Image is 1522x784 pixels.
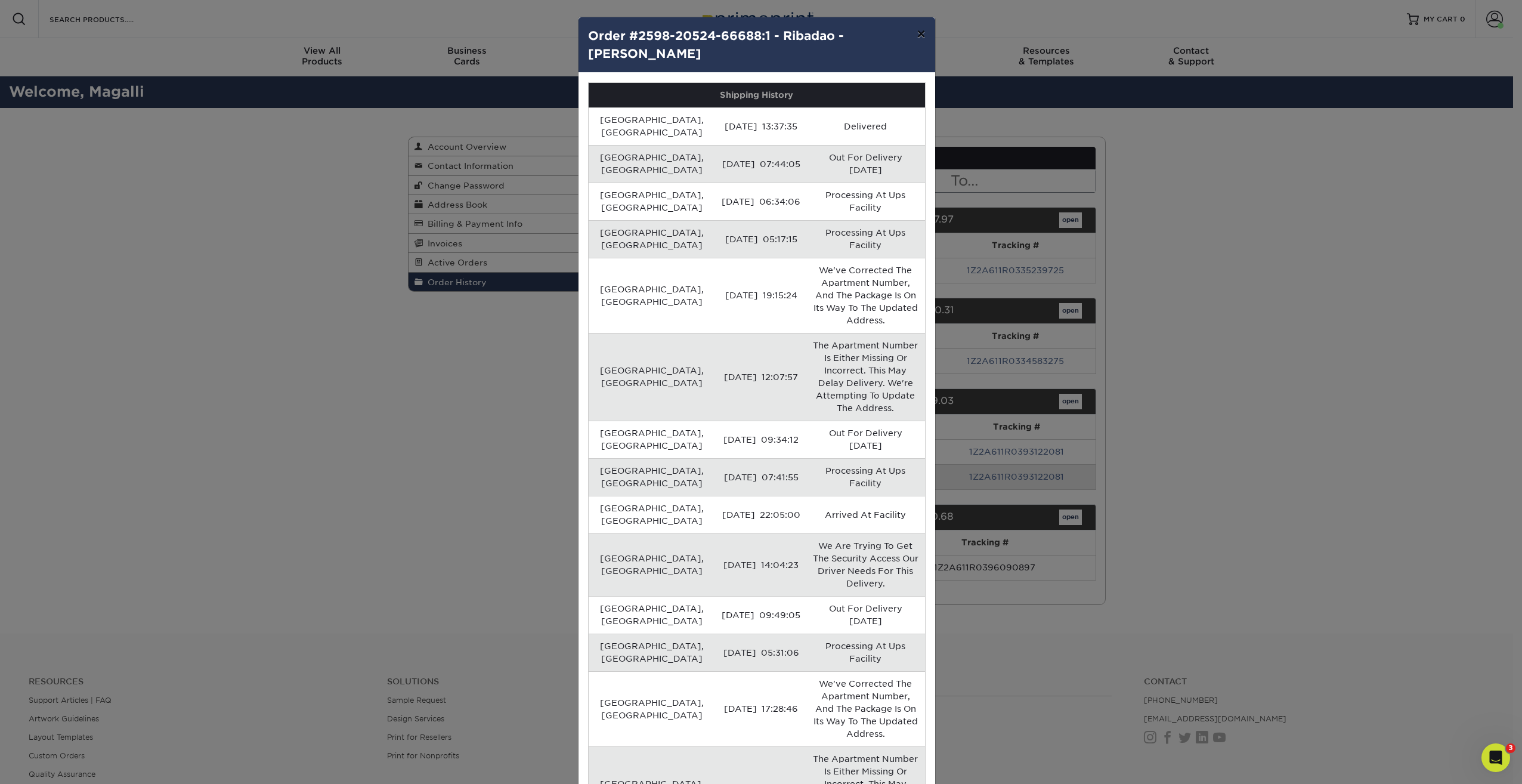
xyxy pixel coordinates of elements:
td: [DATE] 05:17:15 [716,220,806,258]
td: [DATE] 06:34:06 [716,183,806,220]
h4: Order #2598-20524-66688:1 - Ribadao - [PERSON_NAME] [588,27,926,63]
td: [GEOGRAPHIC_DATA], [GEOGRAPHIC_DATA] [589,496,716,533]
td: [GEOGRAPHIC_DATA], [GEOGRAPHIC_DATA] [589,107,716,145]
td: Processing At Ups Facility [806,458,924,496]
button: × [907,17,935,51]
td: [GEOGRAPHIC_DATA], [GEOGRAPHIC_DATA] [589,145,716,183]
span: 3 [1506,743,1515,753]
td: [GEOGRAPHIC_DATA], [GEOGRAPHIC_DATA] [589,596,716,634]
td: [DATE] 19:15:24 [716,258,806,333]
td: [DATE] 13:37:35 [716,107,806,145]
td: [GEOGRAPHIC_DATA], [GEOGRAPHIC_DATA] [589,333,716,421]
td: Processing At Ups Facility [806,183,924,220]
td: We've Corrected The Apartment Number, And The Package Is On Its Way To The Updated Address. [806,258,924,333]
iframe: Intercom live chat [1481,743,1510,772]
td: [GEOGRAPHIC_DATA], [GEOGRAPHIC_DATA] [589,421,716,458]
td: Processing At Ups Facility [806,634,924,671]
td: [GEOGRAPHIC_DATA], [GEOGRAPHIC_DATA] [589,183,716,220]
td: Delivered [806,107,924,145]
td: [DATE] 22:05:00 [716,496,806,533]
td: [GEOGRAPHIC_DATA], [GEOGRAPHIC_DATA] [589,220,716,258]
td: Arrived At Facility [806,496,924,533]
td: [GEOGRAPHIC_DATA], [GEOGRAPHIC_DATA] [589,671,716,746]
td: [DATE] 07:41:55 [716,458,806,496]
td: [DATE] 14:04:23 [716,533,806,596]
td: [DATE] 05:31:06 [716,634,806,671]
td: [GEOGRAPHIC_DATA], [GEOGRAPHIC_DATA] [589,533,716,596]
td: Out For Delivery [DATE] [806,145,924,183]
td: [DATE] 07:44:05 [716,145,806,183]
td: [DATE] 09:49:05 [716,596,806,634]
td: [DATE] 12:07:57 [716,333,806,421]
td: The Apartment Number Is Either Missing Or Incorrect. This May Delay Delivery. We're Attempting To... [806,333,924,421]
td: [DATE] 17:28:46 [716,671,806,746]
th: Shipping History [589,83,925,107]
td: [GEOGRAPHIC_DATA], [GEOGRAPHIC_DATA] [589,458,716,496]
td: Out For Delivery [DATE] [806,596,924,634]
td: Processing At Ups Facility [806,220,924,258]
td: [GEOGRAPHIC_DATA], [GEOGRAPHIC_DATA] [589,634,716,671]
td: [DATE] 09:34:12 [716,421,806,458]
td: We Are Trying To Get The Security Access Our Driver Needs For This Delivery. [806,533,924,596]
td: [GEOGRAPHIC_DATA], [GEOGRAPHIC_DATA] [589,258,716,333]
td: Out For Delivery [DATE] [806,421,924,458]
td: We've Corrected The Apartment Number, And The Package Is On Its Way To The Updated Address. [806,671,924,746]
